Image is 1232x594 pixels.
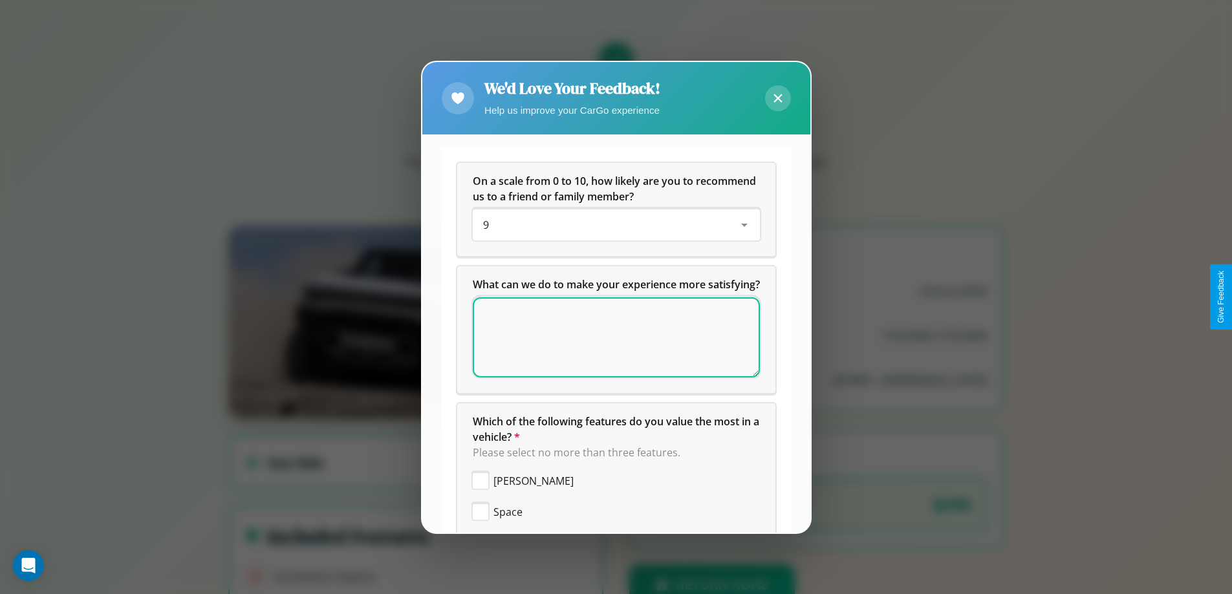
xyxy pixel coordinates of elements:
h2: We'd Love Your Feedback! [484,78,660,99]
span: What can we do to make your experience more satisfying? [473,277,760,292]
span: 9 [483,218,489,232]
div: On a scale from 0 to 10, how likely are you to recommend us to a friend or family member? [457,163,775,256]
div: Open Intercom Messenger [13,550,44,581]
span: Space [493,504,523,520]
span: Which of the following features do you value the most in a vehicle? [473,414,762,444]
span: On a scale from 0 to 10, how likely are you to recommend us to a friend or family member? [473,174,759,204]
span: [PERSON_NAME] [493,473,574,489]
h5: On a scale from 0 to 10, how likely are you to recommend us to a friend or family member? [473,173,760,204]
span: Please select no more than three features. [473,445,680,460]
div: On a scale from 0 to 10, how likely are you to recommend us to a friend or family member? [473,209,760,240]
p: Help us improve your CarGo experience [484,101,660,119]
div: Give Feedback [1216,271,1226,323]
